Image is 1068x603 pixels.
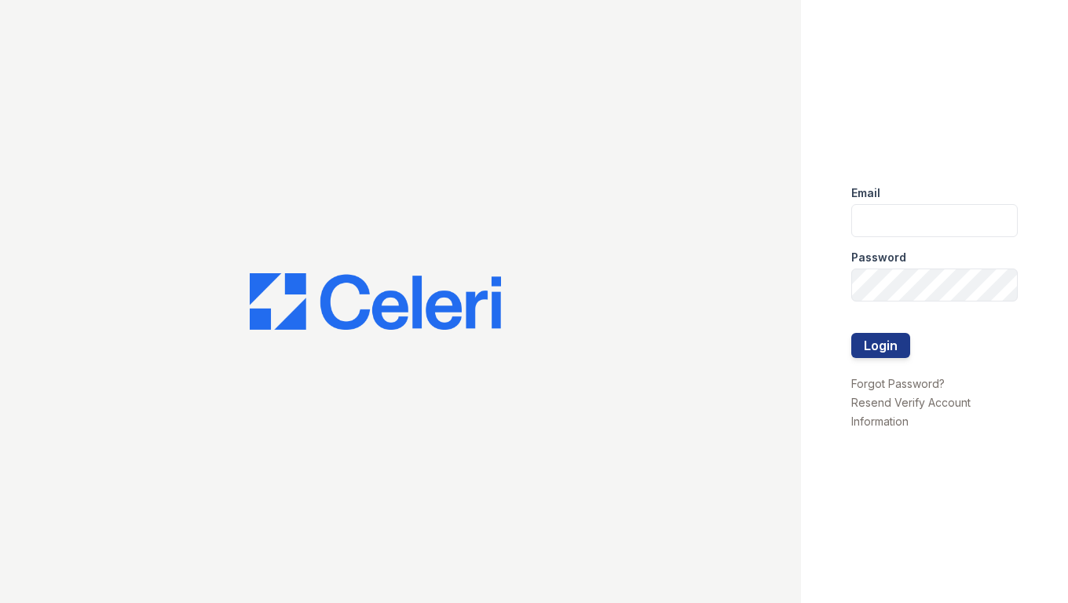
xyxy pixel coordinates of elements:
button: Login [851,333,910,358]
img: CE_Logo_Blue-a8612792a0a2168367f1c8372b55b34899dd931a85d93a1a3d3e32e68fde9ad4.png [250,273,501,330]
a: Resend Verify Account Information [851,396,971,428]
label: Email [851,185,880,201]
label: Password [851,250,906,265]
a: Forgot Password? [851,377,945,390]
